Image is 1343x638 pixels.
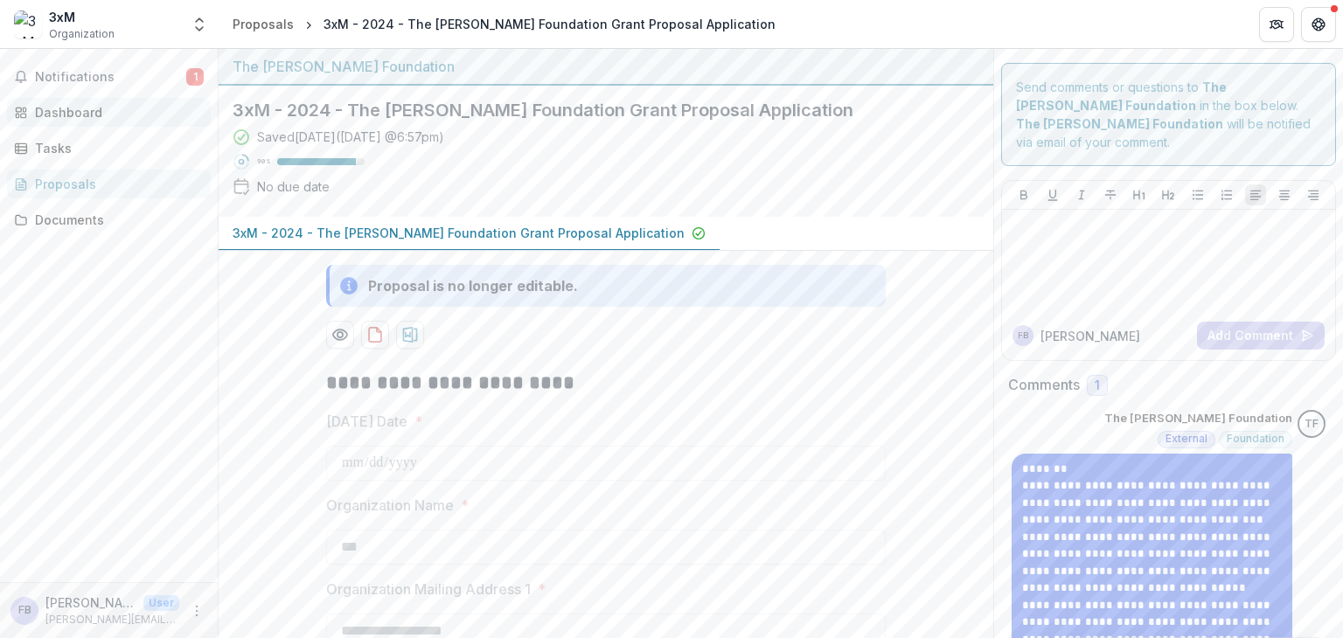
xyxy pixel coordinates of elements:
[257,177,330,196] div: No due date
[7,205,211,234] a: Documents
[1259,7,1294,42] button: Partners
[1095,378,1100,393] span: 1
[1040,327,1140,345] p: [PERSON_NAME]
[35,139,197,157] div: Tasks
[49,26,115,42] span: Organization
[1071,184,1092,205] button: Italicize
[7,98,211,127] a: Dashboard
[326,321,354,349] button: Preview 747b6e79-a6b6-4476-8a6b-12f0ab20af2f-0.pdf
[35,211,197,229] div: Documents
[1104,410,1292,427] p: The [PERSON_NAME] Foundation
[7,170,211,198] a: Proposals
[1197,322,1325,350] button: Add Comment
[35,175,197,193] div: Proposals
[233,15,294,33] div: Proposals
[1303,184,1324,205] button: Align Right
[233,100,951,121] h2: 3xM - 2024 - The [PERSON_NAME] Foundation Grant Proposal Application
[233,224,685,242] p: 3xM - 2024 - The [PERSON_NAME] Foundation Grant Proposal Application
[1018,331,1028,340] div: Frans Boer
[186,600,207,621] button: More
[1158,184,1179,205] button: Heading 2
[187,7,212,42] button: Open entity switcher
[361,321,389,349] button: download-proposal
[226,11,783,37] nav: breadcrumb
[1301,7,1336,42] button: Get Help
[49,8,115,26] div: 3xM
[143,595,179,611] p: User
[1042,184,1063,205] button: Underline
[1100,184,1121,205] button: Strike
[186,68,204,86] span: 1
[14,10,42,38] img: 3xM
[368,275,578,296] div: Proposal is no longer editable.
[1008,377,1080,393] h2: Comments
[7,63,211,91] button: Notifications1
[35,103,197,121] div: Dashboard
[7,134,211,163] a: Tasks
[396,321,424,349] button: download-proposal
[326,495,454,516] p: Organization Name
[18,605,31,616] div: Frans Boer
[257,128,444,146] div: Saved [DATE] ( [DATE] @ 6:57pm )
[1013,184,1034,205] button: Bold
[1245,184,1266,205] button: Align Left
[45,612,179,628] p: [PERSON_NAME][EMAIL_ADDRESS][DOMAIN_NAME]
[1216,184,1237,205] button: Ordered List
[1166,433,1207,445] span: External
[326,579,531,600] p: Organization Mailing Address 1
[326,411,407,432] p: [DATE] Date
[1016,116,1223,131] strong: The [PERSON_NAME] Foundation
[226,11,301,37] a: Proposals
[324,15,776,33] div: 3xM - 2024 - The [PERSON_NAME] Foundation Grant Proposal Application
[35,70,186,85] span: Notifications
[233,56,979,77] div: The [PERSON_NAME] Foundation
[257,156,270,168] p: 90 %
[1305,419,1319,430] div: The Bolick Foundation
[1129,184,1150,205] button: Heading 1
[1227,433,1284,445] span: Foundation
[1274,184,1295,205] button: Align Center
[1187,184,1208,205] button: Bullet List
[1001,63,1336,166] div: Send comments or questions to in the box below. will be notified via email of your comment.
[45,593,136,612] p: [PERSON_NAME]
